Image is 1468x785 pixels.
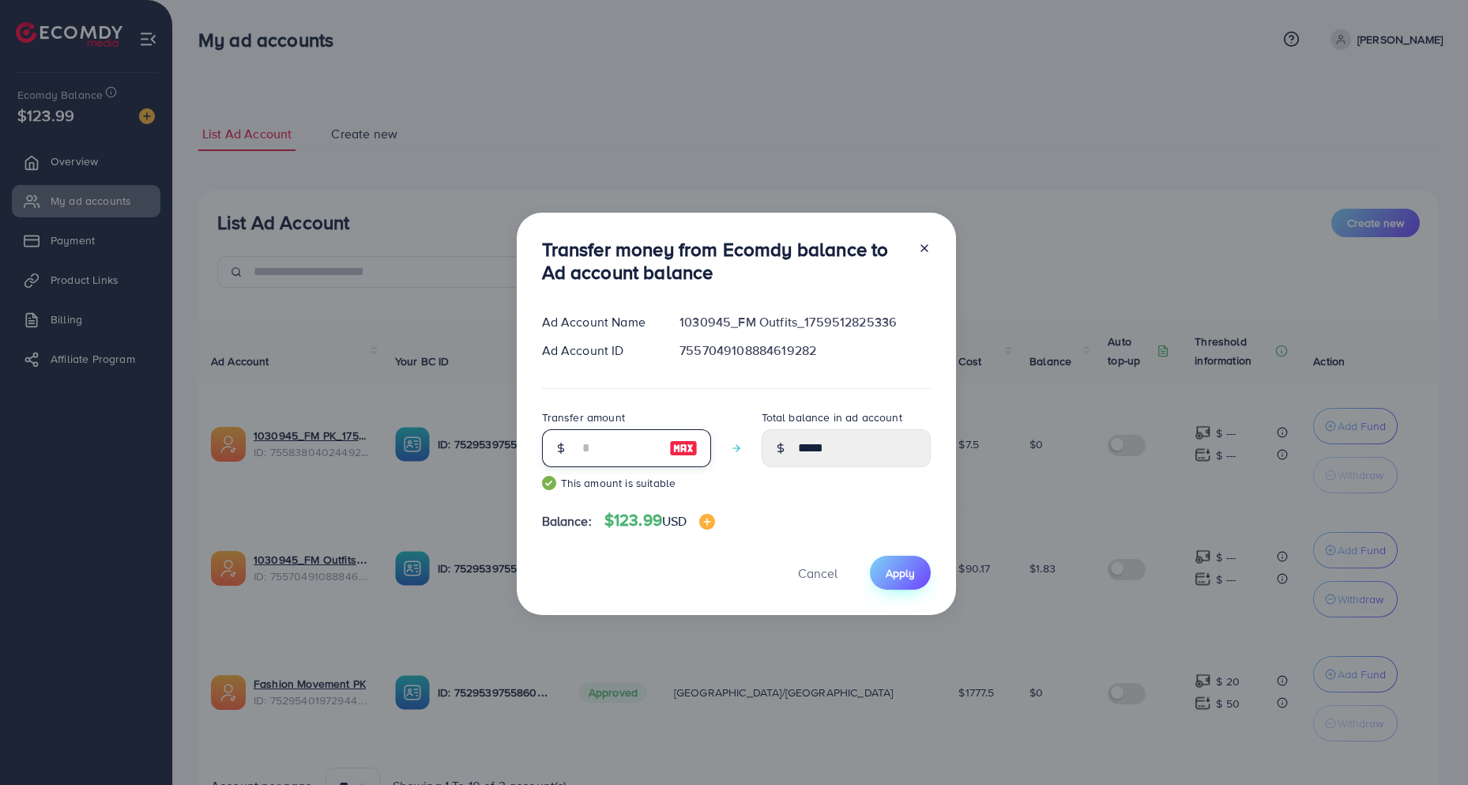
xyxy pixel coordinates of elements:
[667,313,943,331] div: 1030945_FM Outfits_1759512825336
[529,342,668,360] div: Ad Account ID
[870,556,931,590] button: Apply
[542,238,905,284] h3: Transfer money from Ecomdy balance to Ad account balance
[662,512,687,530] span: USD
[542,476,556,490] img: guide
[529,313,668,331] div: Ad Account Name
[604,511,716,530] h4: $123.99
[778,556,857,590] button: Cancel
[669,439,698,458] img: image
[1401,714,1456,773] iframe: Chat
[886,565,915,581] span: Apply
[699,514,715,530] img: image
[667,342,943,360] div: 7557049108884619282
[542,475,711,491] small: This amount is suitable
[542,409,625,425] label: Transfer amount
[798,564,838,582] span: Cancel
[542,512,592,530] span: Balance:
[762,409,902,425] label: Total balance in ad account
